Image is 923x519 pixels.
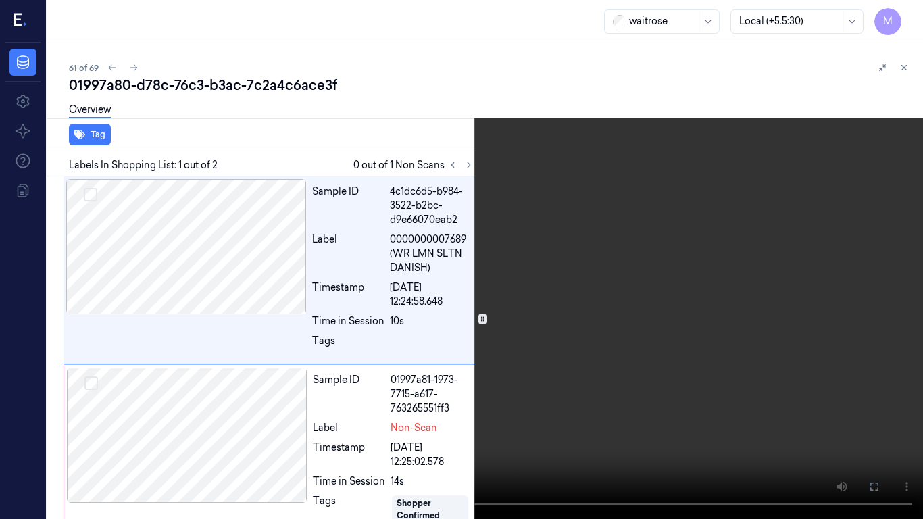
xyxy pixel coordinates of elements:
[313,441,385,469] div: Timestamp
[390,280,474,309] div: [DATE] 12:24:58.648
[353,157,477,173] span: 0 out of 1 Non Scans
[313,373,385,416] div: Sample ID
[84,376,98,390] button: Select row
[390,184,474,227] div: 4c1dc6d5-b984-3522-b2bc-d9e66070eab2
[84,188,97,201] button: Select row
[312,280,384,309] div: Timestamp
[390,232,474,275] span: 0000000007689 (WR LMN SLTN DANISH)
[391,421,437,435] span: Non-Scan
[312,314,384,328] div: Time in Session
[313,474,385,489] div: Time in Session
[391,474,474,489] div: 14s
[391,373,474,416] div: 01997a81-1973-7715-a617-763265551ff3
[312,232,384,275] div: Label
[313,421,385,435] div: Label
[391,441,474,469] div: [DATE] 12:25:02.578
[69,62,99,74] span: 61 of 69
[390,314,474,328] div: 10s
[69,76,912,95] div: 01997a80-d78c-76c3-b3ac-7c2a4c6ace3f
[874,8,901,35] button: M
[69,124,111,145] button: Tag
[69,158,218,172] span: Labels In Shopping List: 1 out of 2
[312,334,384,355] div: Tags
[69,103,111,118] a: Overview
[312,184,384,227] div: Sample ID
